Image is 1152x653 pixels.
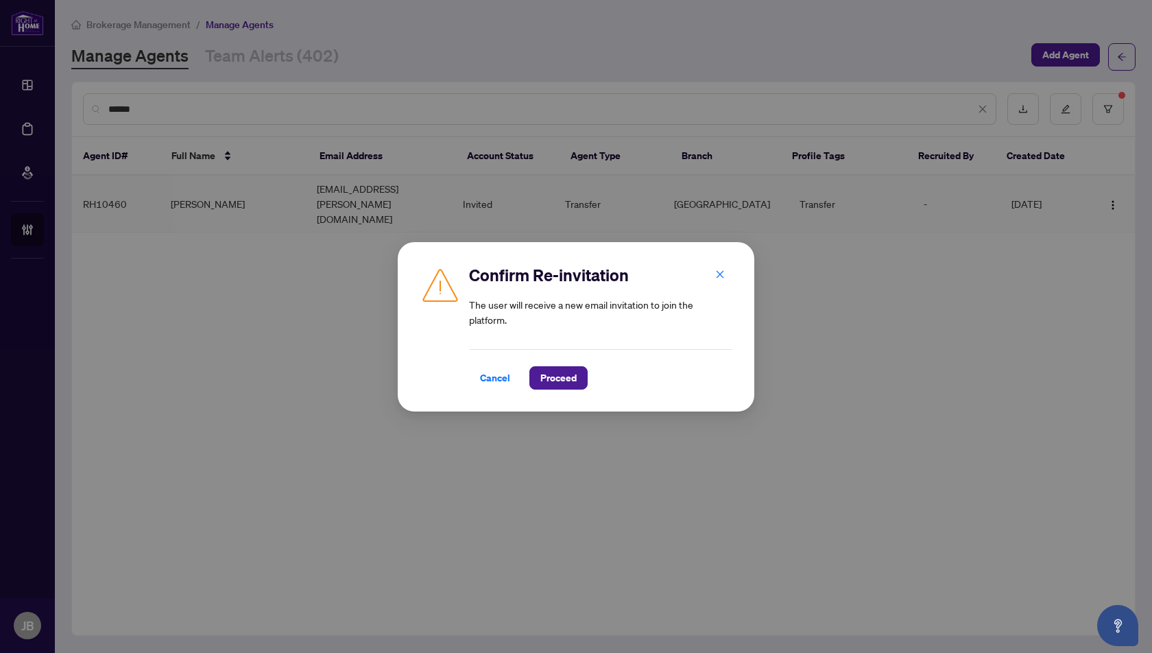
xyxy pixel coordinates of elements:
[480,367,510,389] span: Cancel
[1097,605,1138,646] button: Open asap
[540,367,577,389] span: Proceed
[469,366,521,390] button: Cancel
[529,366,588,390] button: Proceed
[715,269,725,278] span: close
[469,297,732,327] article: The user will receive a new email invitation to join the platform.
[420,264,461,305] img: Caution Icon
[469,264,732,286] h2: Confirm Re-invitation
